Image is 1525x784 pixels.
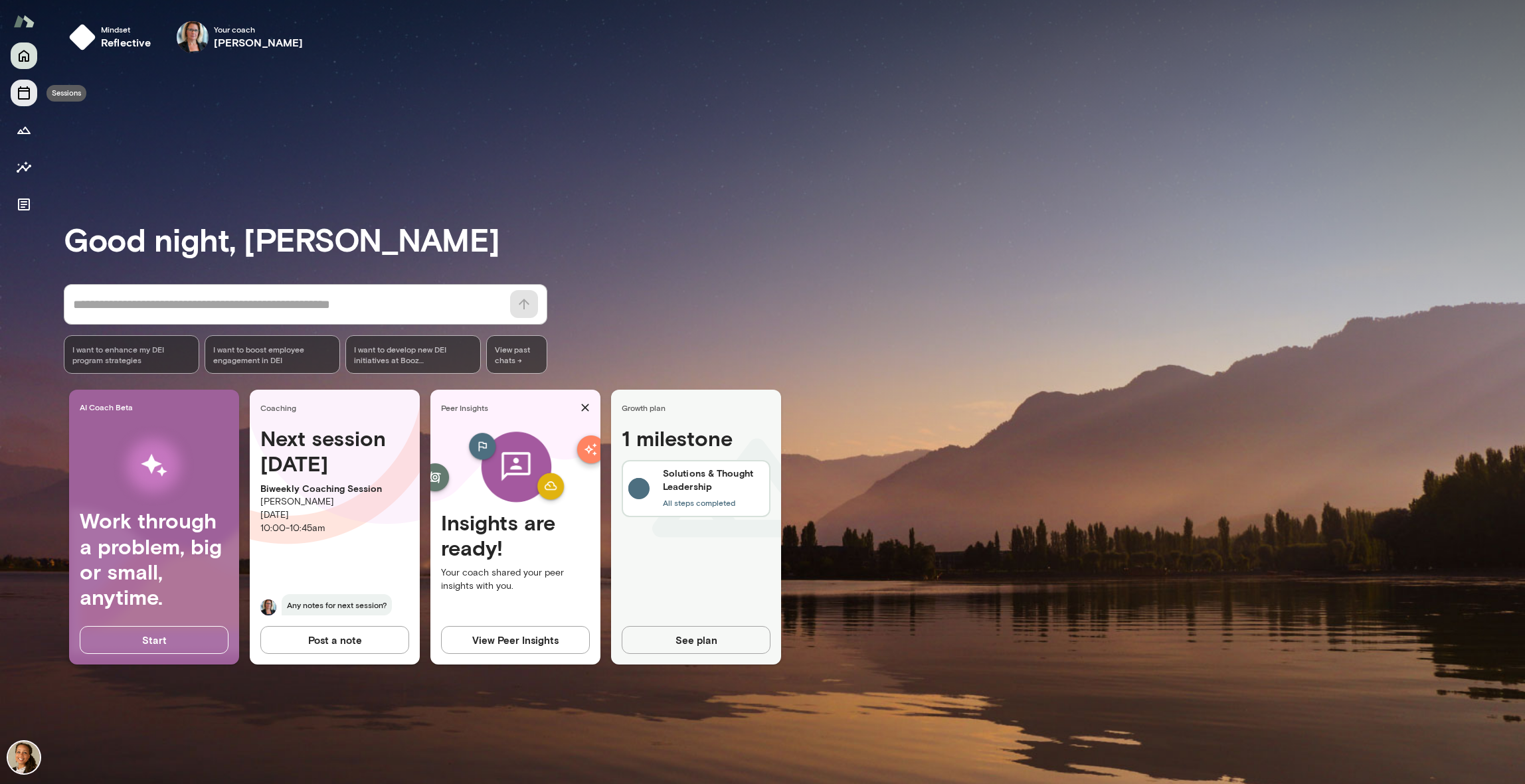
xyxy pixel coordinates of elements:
span: Growth plan [622,402,776,413]
img: peer-insights [451,426,581,510]
button: Start [80,626,228,654]
img: Jennifer Alvarez [177,21,209,53]
span: View past chats -> [486,335,547,374]
p: [DATE] [260,509,409,522]
span: Your coach [214,24,304,35]
button: Growth Plan [11,117,37,143]
button: See plan [622,626,770,654]
span: I want to enhance my DEI program strategies [72,344,191,365]
span: AI Coach Beta [80,402,234,412]
h3: Good night, [PERSON_NAME] [64,220,1525,258]
img: AI Workflows [95,424,213,508]
span: Mindset [101,24,151,35]
h6: Solutions & Thought Leadership [663,467,764,493]
h4: Insights are ready! [441,510,590,561]
span: All steps completed [663,498,735,507]
img: mindset [69,24,96,50]
p: Your coach shared your peer insights with you. [441,566,590,593]
button: View Peer Insights [441,626,590,654]
span: I want to develop new DEI initiatives at Booz [PERSON_NAME] [354,344,472,365]
h4: Work through a problem, big or small, anytime. [80,508,228,610]
h4: Next session [DATE] [260,426,409,477]
img: Jennifer [260,599,276,615]
h4: 1 milestone [622,426,770,456]
span: Any notes for next session? [282,594,392,615]
p: 10:00 - 10:45am [260,522,409,535]
button: Sessions [11,80,37,106]
img: Mento [13,9,35,34]
button: Mindsetreflective [64,16,162,58]
div: I want to develop new DEI initiatives at Booz [PERSON_NAME] [345,335,481,374]
button: Post a note [260,626,409,654]
h6: reflective [101,35,151,50]
div: I want to boost employee engagement in DEI [205,335,340,374]
div: I want to enhance my DEI program strategies [64,335,199,374]
span: I want to boost employee engagement in DEI [213,344,331,365]
button: Home [11,42,37,69]
span: Peer Insights [441,402,575,413]
h6: [PERSON_NAME] [214,35,304,50]
button: Documents [11,191,37,218]
img: Vasanti Rosado [8,742,40,773]
button: Insights [11,154,37,181]
p: [PERSON_NAME] [260,495,409,509]
div: Sessions [46,85,86,102]
span: Coaching [260,402,414,413]
div: Jennifer AlvarezYour coach[PERSON_NAME] [167,16,313,58]
p: Biweekly Coaching Session [260,482,409,495]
